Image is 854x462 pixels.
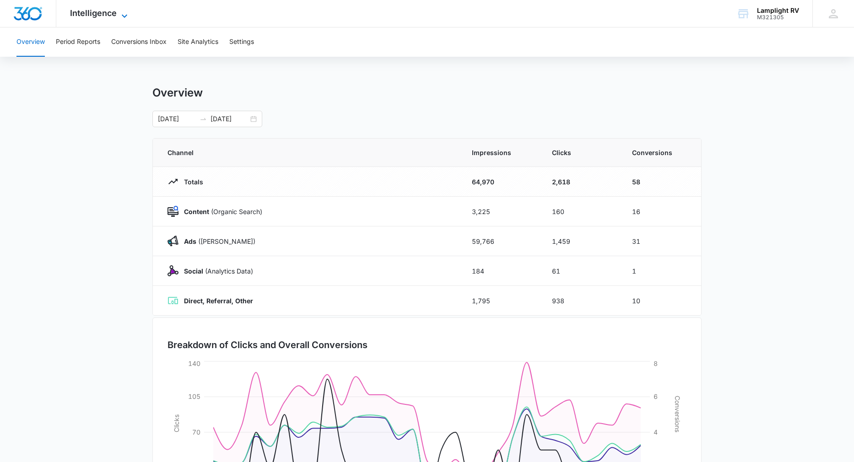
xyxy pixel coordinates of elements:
[152,86,203,100] h1: Overview
[621,226,701,256] td: 31
[461,286,541,316] td: 1,795
[184,267,203,275] strong: Social
[188,392,200,400] tspan: 105
[70,8,117,18] span: Intelligence
[541,167,621,197] td: 2,618
[621,167,701,197] td: 58
[757,14,799,21] div: account id
[192,428,200,436] tspan: 70
[178,236,255,246] p: ([PERSON_NAME])
[184,208,209,215] strong: Content
[200,115,207,123] span: swap-right
[178,266,253,276] p: (Analytics Data)
[674,396,681,432] tspan: Conversions
[168,206,178,217] img: Content
[757,7,799,14] div: account name
[229,27,254,57] button: Settings
[158,114,196,124] input: Start date
[654,360,658,367] tspan: 8
[168,265,178,276] img: Social
[541,197,621,226] td: 160
[472,148,530,157] span: Impressions
[461,226,541,256] td: 59,766
[173,414,180,432] tspan: Clicks
[621,286,701,316] td: 10
[168,148,450,157] span: Channel
[184,237,196,245] strong: Ads
[184,297,253,305] strong: Direct, Referral, Other
[461,167,541,197] td: 64,970
[200,115,207,123] span: to
[168,236,178,247] img: Ads
[541,226,621,256] td: 1,459
[461,197,541,226] td: 3,225
[654,392,658,400] tspan: 6
[178,27,218,57] button: Site Analytics
[111,27,167,57] button: Conversions Inbox
[654,428,658,436] tspan: 4
[461,256,541,286] td: 184
[621,197,701,226] td: 16
[56,27,100,57] button: Period Reports
[621,256,701,286] td: 1
[541,286,621,316] td: 938
[552,148,610,157] span: Clicks
[188,360,200,367] tspan: 140
[632,148,686,157] span: Conversions
[541,256,621,286] td: 61
[178,177,203,187] p: Totals
[211,114,249,124] input: End date
[16,27,45,57] button: Overview
[178,207,262,216] p: (Organic Search)
[168,338,368,352] h3: Breakdown of Clicks and Overall Conversions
